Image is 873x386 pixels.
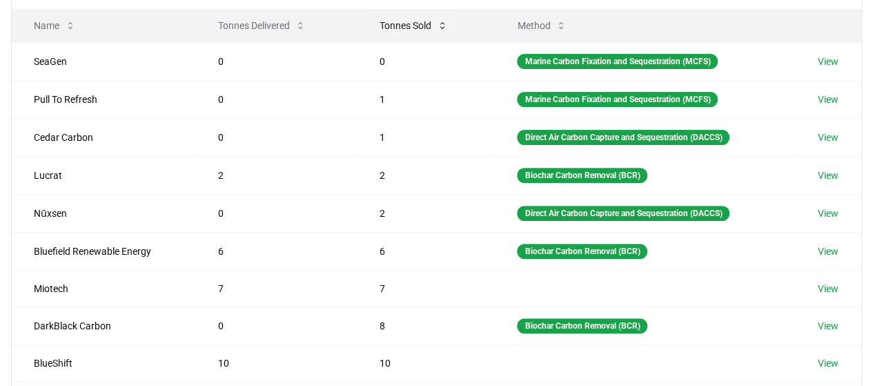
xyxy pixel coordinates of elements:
td: 10 [195,345,357,381]
div: Biochar Carbon Removal (BCR) [517,318,647,334]
td: Cedar Carbon [12,118,195,156]
button: Name [23,12,87,39]
a: View [818,206,838,220]
td: 2 [195,156,357,194]
td: 8 [357,307,495,345]
a: View [818,55,838,68]
td: Pull To Refresh [12,80,195,118]
td: 0 [195,42,357,80]
a: View [818,93,838,106]
td: SeaGen [12,42,195,80]
td: 6 [357,232,495,270]
td: 1 [357,118,495,156]
div: Marine Carbon Fixation and Sequestration (MCFS) [517,92,718,107]
a: View [818,282,838,296]
button: Method [506,12,578,39]
a: View [818,168,838,182]
td: 2 [357,194,495,232]
td: Bluefield Renewable Energy [12,232,195,270]
td: 7 [195,270,357,307]
td: 6 [195,232,357,270]
a: View [818,319,838,333]
td: 0 [357,42,495,80]
td: DarkBlack Carbon [12,307,195,345]
td: BlueShift [12,345,195,381]
button: Tonnes Delivered [206,12,317,39]
div: Direct Air Carbon Capture and Sequestration (DACCS) [517,130,729,145]
div: Biochar Carbon Removal (BCR) [517,244,647,259]
a: View [818,131,838,144]
td: 7 [357,270,495,307]
td: 0 [195,118,357,156]
div: Direct Air Carbon Capture and Sequestration (DACCS) [517,206,729,221]
td: 1 [357,80,495,118]
td: 0 [195,80,357,118]
div: Marine Carbon Fixation and Sequestration (MCFS) [517,54,718,69]
td: 2 [357,156,495,194]
td: 10 [357,345,495,381]
td: 0 [195,307,357,345]
td: 0 [195,194,357,232]
a: View [818,356,838,370]
a: View [818,244,838,258]
td: Lucrat [12,156,195,194]
td: Nūxsen [12,194,195,232]
td: Miotech [12,270,195,307]
div: Biochar Carbon Removal (BCR) [517,168,647,183]
button: Tonnes Sold [369,12,459,39]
